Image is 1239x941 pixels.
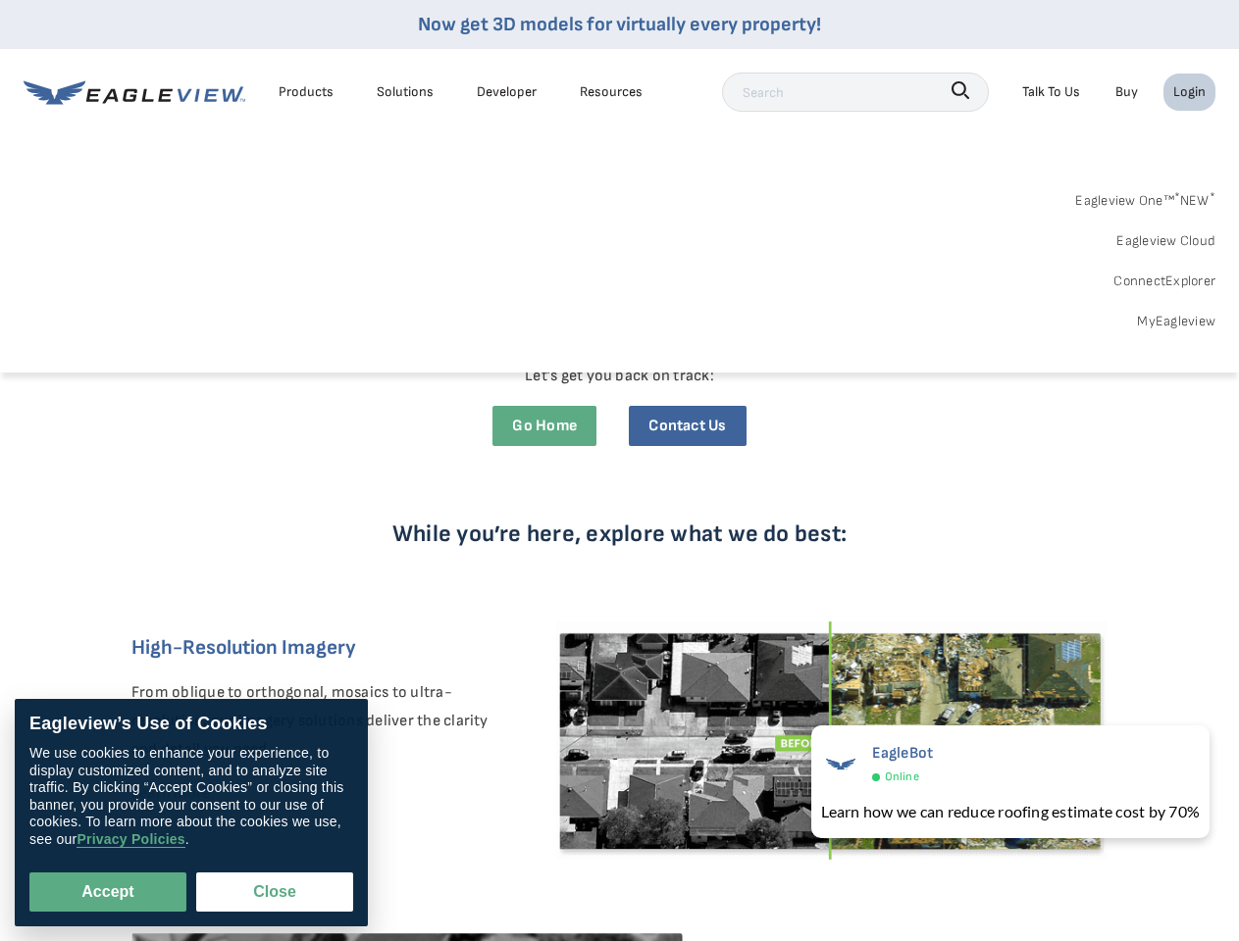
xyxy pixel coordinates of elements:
span: EagleBot [872,744,934,763]
a: Go Home [492,406,596,446]
div: Products [279,79,334,104]
div: Resources [580,79,643,104]
img: EagleView Imagery [556,621,1108,860]
a: Buy [1115,79,1138,104]
h6: High-Resolution Imagery [131,631,512,665]
div: Learn how we can reduce roofing estimate cost by 70% [821,800,1200,823]
button: Accept [29,872,186,912]
a: Eagleview One™*NEW* [1075,182,1215,213]
div: Talk To Us [1022,79,1080,104]
span: NEW [1174,192,1215,209]
div: We use cookies to enhance your experience, to display customized content, and to analyze site tra... [29,745,353,848]
a: Contact Us [629,406,746,446]
p: While you’re here, explore what we do best: [149,520,1091,548]
img: EagleBot [821,744,860,783]
a: Privacy Policies [77,831,184,848]
input: Search [722,73,989,112]
p: From oblique to orthogonal, mosaics to ultra-resolution, our imagery solutions deliver the clarit... [131,679,512,764]
span: Online [885,767,919,788]
a: Now get 3D models for virtually every property! [418,13,821,36]
div: Solutions [377,79,434,104]
p: Let’s get you back on track: [110,363,1130,391]
a: Developer [477,79,537,104]
div: Eagleview’s Use of Cookies [29,714,353,735]
a: ConnectExplorer [1113,269,1215,293]
a: MyEagleview [1137,309,1215,333]
button: Close [196,872,353,912]
div: Login [1173,79,1206,104]
a: Eagleview Cloud [1116,228,1215,253]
